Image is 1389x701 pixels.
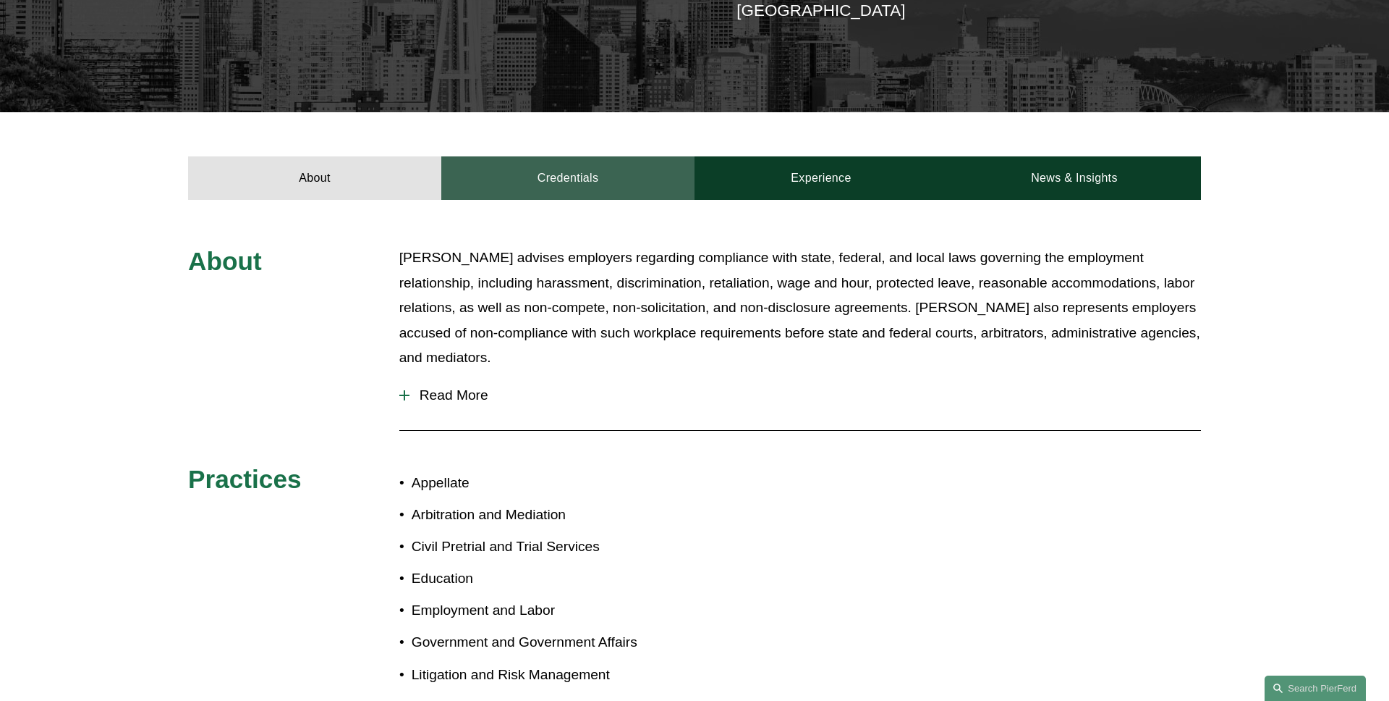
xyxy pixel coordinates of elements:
p: Employment and Labor [412,598,694,624]
span: Practices [188,465,302,493]
a: Search this site [1265,676,1366,701]
p: Government and Government Affairs [412,630,694,655]
p: [PERSON_NAME] advises employers regarding compliance with state, federal, and local laws governin... [399,245,1201,371]
span: About [188,247,262,275]
a: Experience [694,156,948,200]
span: Read More [409,387,1201,403]
p: Education [412,566,694,592]
p: Arbitration and Mediation [412,503,694,528]
a: Credentials [441,156,694,200]
p: Litigation and Risk Management [412,663,694,688]
a: News & Insights [948,156,1201,200]
p: Appellate [412,471,694,496]
p: Civil Pretrial and Trial Services [412,534,694,560]
button: Read More [399,377,1201,414]
a: About [188,156,441,200]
